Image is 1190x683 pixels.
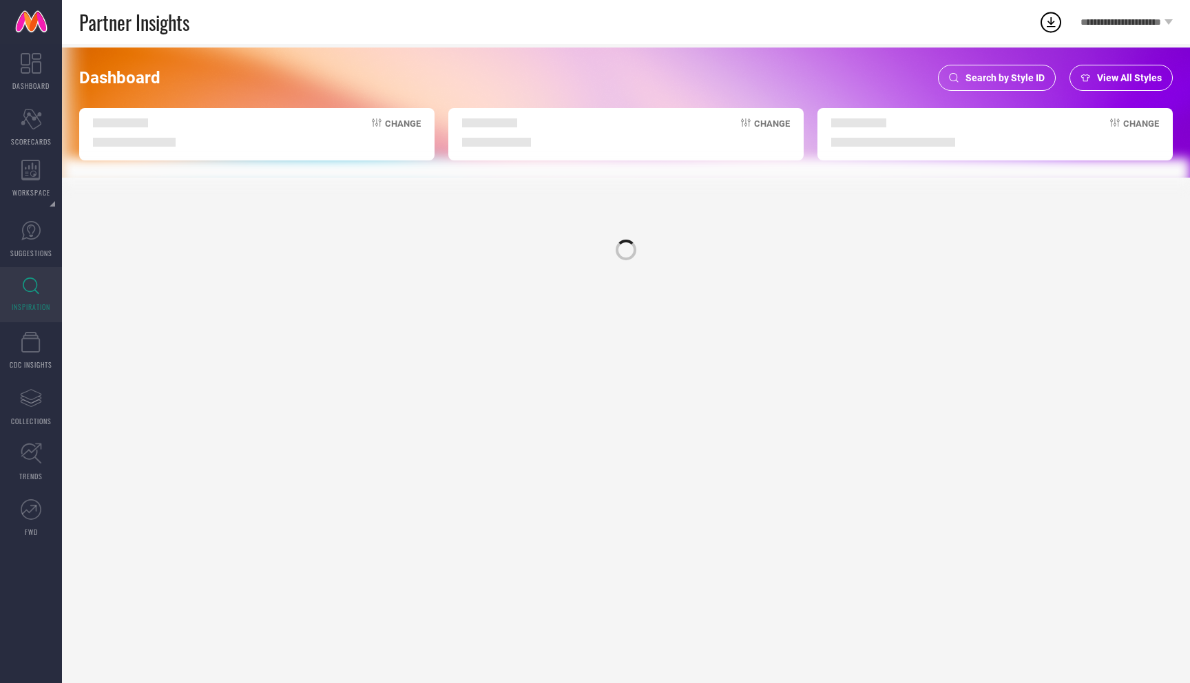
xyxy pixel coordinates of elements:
[965,72,1045,83] span: Search by Style ID
[11,416,52,426] span: COLLECTIONS
[10,359,52,370] span: CDC INSIGHTS
[25,527,38,537] span: FWD
[1097,72,1162,83] span: View All Styles
[79,8,189,36] span: Partner Insights
[1123,118,1159,147] span: Change
[19,471,43,481] span: TRENDS
[754,118,790,147] span: Change
[10,248,52,258] span: SUGGESTIONS
[11,136,52,147] span: SCORECARDS
[79,68,160,87] span: Dashboard
[1038,10,1063,34] div: Open download list
[12,81,50,91] span: DASHBOARD
[12,302,50,312] span: INSPIRATION
[385,118,421,147] span: Change
[12,187,50,198] span: WORKSPACE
